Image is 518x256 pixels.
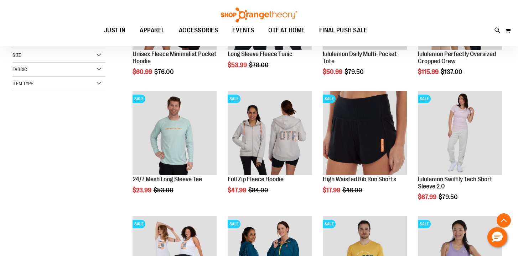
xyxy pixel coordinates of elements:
[497,213,511,228] button: Back To Top
[228,176,284,183] a: Full Zip Fleece Hoodie
[323,187,341,194] span: $17.99
[129,87,220,212] div: product
[268,22,305,38] span: OTF AT HOME
[133,22,172,39] a: APPAREL
[323,91,407,176] a: High Waisted Rib Run ShortsSALE
[225,22,261,39] a: EVENTS
[154,68,175,75] span: $76.00
[104,22,126,38] span: JUST IN
[439,193,459,201] span: $79.50
[12,81,33,86] span: Item Type
[261,22,312,39] a: OTF AT HOME
[133,220,145,228] span: SALE
[323,68,343,75] span: $50.99
[312,22,374,38] a: FINAL PUSH SALE
[414,87,506,219] div: product
[133,50,217,65] a: Unisex Fleece Minimalist Pocket Hoodie
[248,187,269,194] span: $84.00
[228,62,248,69] span: $53.99
[319,22,367,38] span: FINAL PUSH SALE
[133,176,202,183] a: 24/7 Mesh Long Sleeve Tee
[418,220,431,228] span: SALE
[319,87,410,212] div: product
[133,91,217,175] img: Main Image of 1457095
[12,52,21,58] span: Size
[418,91,502,175] img: lululemon Swiftly Tech Short Sleeve 2.0
[418,193,437,201] span: $67.99
[228,220,240,228] span: SALE
[228,50,292,58] a: Long Sleeve Fleece Tunic
[418,68,440,75] span: $115.99
[345,68,365,75] span: $79.50
[441,68,463,75] span: $137.00
[228,95,240,103] span: SALE
[487,227,507,247] button: Hello, have a question? Let’s chat.
[323,220,336,228] span: SALE
[418,95,431,103] span: SALE
[342,187,363,194] span: $48.00
[154,187,175,194] span: $53.00
[97,22,133,39] a: JUST IN
[179,22,218,38] span: ACCESSORIES
[133,68,153,75] span: $60.99
[12,66,27,72] span: Fabric
[228,91,312,176] a: Main Image of 1457091SALE
[249,62,270,69] span: $78.00
[133,187,152,194] span: $23.99
[323,91,407,175] img: High Waisted Rib Run Shorts
[224,87,315,212] div: product
[140,22,165,38] span: APPAREL
[418,176,492,190] a: lululemon Swiftly Tech Short Sleeve 2.0
[172,22,226,39] a: ACCESSORIES
[228,187,247,194] span: $47.99
[418,91,502,176] a: lululemon Swiftly Tech Short Sleeve 2.0SALE
[323,50,397,65] a: lululemon Daily Multi-Pocket Tote
[133,95,145,103] span: SALE
[232,22,254,38] span: EVENTS
[418,50,496,65] a: lululemon Perfectly Oversized Cropped Crew
[228,91,312,175] img: Main Image of 1457091
[323,176,396,183] a: High Waisted Rib Run Shorts
[133,91,217,176] a: Main Image of 1457095SALE
[323,95,336,103] span: SALE
[220,7,298,22] img: Shop Orangetheory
